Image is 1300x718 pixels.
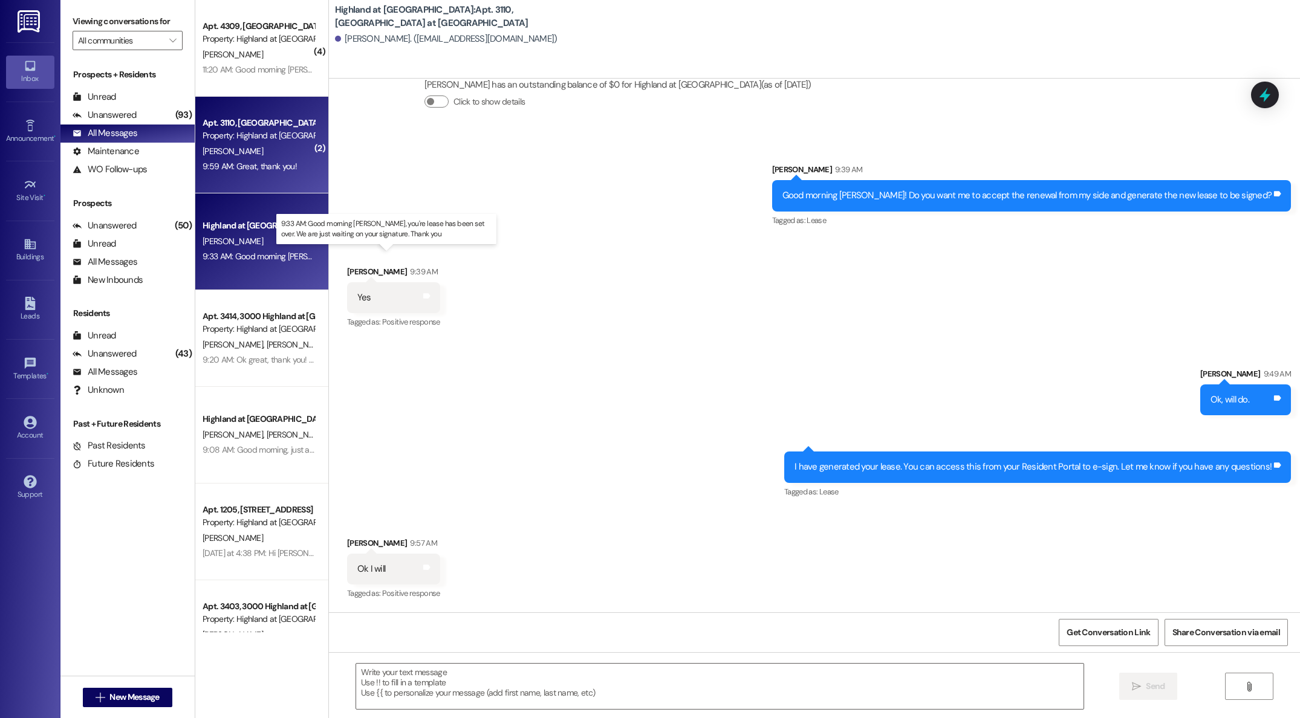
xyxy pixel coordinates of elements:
div: I have generated your lease. You can access this from your Resident Portal to e-sign. Let me know... [795,461,1272,473]
div: Past Residents [73,439,146,452]
div: (50) [172,216,195,235]
span: Send [1146,680,1165,693]
div: Maintenance [73,145,139,158]
div: 9:20 AM: Ok great, thank you! I will pass this along to [PERSON_NAME] and we will keep y'all posted. [203,354,551,365]
span: [PERSON_NAME] [203,146,263,157]
button: Get Conversation Link [1059,619,1158,646]
div: Highland at [GEOGRAPHIC_DATA] [203,219,314,232]
div: Property: Highland at [GEOGRAPHIC_DATA] [203,33,314,45]
span: [PERSON_NAME] [203,236,263,247]
div: 9:08 AM: Good morning, just a friendly reminder that your lease has been generated. Thank you :) ... [203,444,753,455]
label: Viewing conversations for [73,12,183,31]
div: Prospects [60,197,195,210]
div: [PERSON_NAME] [772,163,1292,180]
div: Unanswered [73,219,137,232]
p: 9:33 AM: Good morning [PERSON_NAME], you're lease has been set over. We are just waiting on your ... [281,219,492,239]
div: 9:59 AM: Great, thank you! [203,161,297,172]
div: Property: Highland at [GEOGRAPHIC_DATA] [203,516,314,529]
div: 9:39 AM [407,265,437,278]
div: All Messages [73,366,137,378]
img: ResiDesk Logo [18,10,42,33]
span: [PERSON_NAME] [203,49,263,60]
a: Account [6,412,54,445]
div: Residents [60,307,195,320]
span: [PERSON_NAME] [266,429,327,440]
b: Highland at [GEOGRAPHIC_DATA]: Apt. 3110, [GEOGRAPHIC_DATA] at [GEOGRAPHIC_DATA] [335,4,577,30]
span: Lease [807,215,826,225]
label: Click to show details [453,95,525,108]
input: All communities [78,31,163,50]
div: Past + Future Residents [60,418,195,430]
div: Unread [73,329,116,342]
div: Tagged as: [784,483,1291,500]
span: Get Conversation Link [1067,626,1150,639]
a: Templates • [6,353,54,386]
div: 11:20 AM: Good morning [PERSON_NAME]! We've contacted our roofers regarding your work order. They... [203,64,1214,75]
i:  [1244,682,1253,691]
div: [PERSON_NAME] [347,265,440,282]
div: Highland at [GEOGRAPHIC_DATA] [203,413,314,425]
span: New Message [109,691,159,703]
div: (43) [172,344,195,363]
div: [PERSON_NAME] [1200,367,1291,384]
span: [PERSON_NAME] [266,339,327,350]
span: [PERSON_NAME] [203,532,263,543]
div: Unread [73,238,116,250]
div: Property: Highland at [GEOGRAPHIC_DATA] [203,129,314,142]
div: Good morning [PERSON_NAME]! Do you want me to accept the renewal from my side and generate the ne... [782,189,1272,202]
div: Apt. 1205, [STREET_ADDRESS] [203,503,314,516]
span: • [47,370,48,378]
i:  [1132,682,1141,691]
div: Apt. 3414, 3000 Highland at [GEOGRAPHIC_DATA] [203,310,314,323]
span: [PERSON_NAME] [203,429,267,440]
span: Positive response [382,317,440,327]
div: Apt. 3403, 3000 Highland at [GEOGRAPHIC_DATA] [203,600,314,613]
div: Unread [73,91,116,103]
span: Share Conversation via email [1172,626,1280,639]
i:  [169,36,176,45]
span: Lease [819,487,839,497]
div: Property: Highland at [GEOGRAPHIC_DATA] [203,323,314,335]
div: Yes [357,291,371,304]
a: Buildings [6,234,54,267]
button: Send [1119,673,1178,700]
div: 9:49 AM [1261,367,1291,380]
div: 9:57 AM [407,537,437,549]
span: [PERSON_NAME] [203,339,267,350]
div: Unknown [73,384,124,396]
div: [PERSON_NAME] has an outstanding balance of $0 for Highland at [GEOGRAPHIC_DATA] (as of [DATE]) [424,79,811,91]
div: Tagged as: [772,212,1292,229]
div: Tagged as: [347,313,440,331]
a: Support [6,471,54,504]
button: New Message [83,688,172,707]
div: Tagged as: [347,584,440,602]
div: Ok, will do. [1211,393,1249,406]
div: Unanswered [73,348,137,360]
div: (93) [172,106,195,125]
a: Leads [6,293,54,326]
div: 9:39 AM [832,163,862,176]
div: Future Residents [73,458,154,470]
span: • [54,132,56,141]
i:  [96,693,105,702]
div: Ok I will [357,563,385,575]
div: Apt. 4309, [GEOGRAPHIC_DATA] at [GEOGRAPHIC_DATA] [203,20,314,33]
div: Unanswered [73,109,137,121]
span: • [44,192,45,200]
div: New Inbounds [73,274,143,286]
div: Prospects + Residents [60,68,195,81]
span: Positive response [382,588,440,598]
div: Property: Highland at [GEOGRAPHIC_DATA] [203,613,314,626]
a: Inbox [6,56,54,88]
div: All Messages [73,256,137,268]
a: Site Visit • [6,175,54,207]
div: [PERSON_NAME]. ([EMAIL_ADDRESS][DOMAIN_NAME]) [335,33,557,45]
div: 9:33 AM: Good morning [PERSON_NAME], you're lease has been set over. We are just waiting on your ... [203,251,628,262]
div: Apt. 3110, [GEOGRAPHIC_DATA] at [GEOGRAPHIC_DATA] [203,117,314,129]
div: WO Follow-ups [73,163,147,176]
button: Share Conversation via email [1165,619,1288,646]
div: [PERSON_NAME] [347,537,440,554]
span: [PERSON_NAME] [203,629,263,640]
div: All Messages [73,127,137,140]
